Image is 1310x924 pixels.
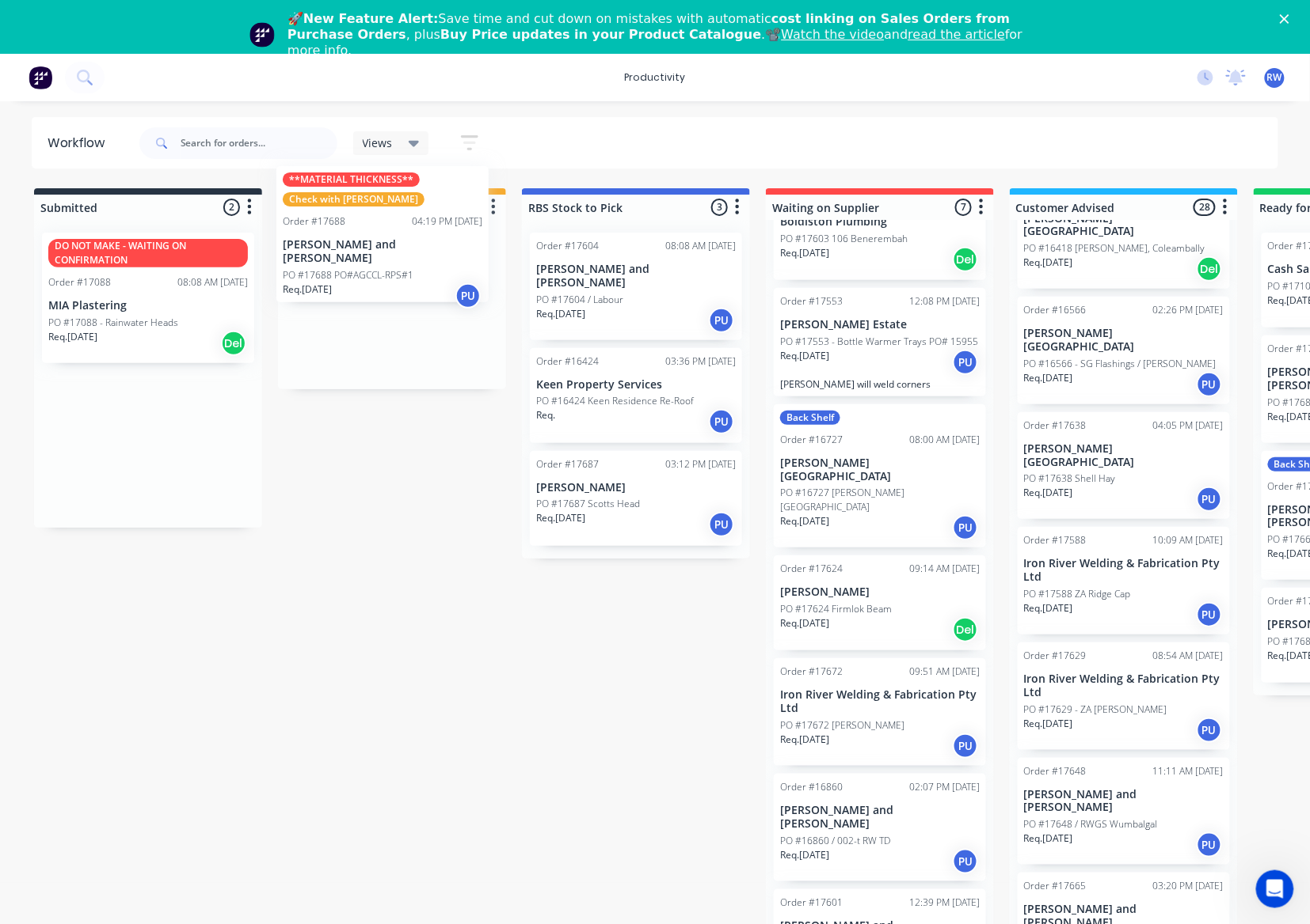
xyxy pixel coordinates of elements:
[908,27,1006,42] a: read the article
[288,11,1010,42] b: cost linking on Sales Orders from Purchase Orders
[782,27,885,42] a: Watch the video
[181,127,337,159] input: Search for orders...
[249,22,275,47] img: Profile image for Team
[288,11,1035,59] div: 🚀 Save time and cut down on mistakes with automatic , plus .📽️ and for more info.
[617,66,694,89] div: productivity
[48,134,112,153] div: Workflow
[440,27,761,42] b: Buy Price updates in your Product Catalogue
[1280,14,1296,24] div: Close
[1256,870,1294,908] iframe: Intercom live chat
[29,66,52,89] img: Factory
[363,134,393,151] span: Views
[1267,70,1282,85] span: RW
[303,11,439,26] b: New Feature Alert:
